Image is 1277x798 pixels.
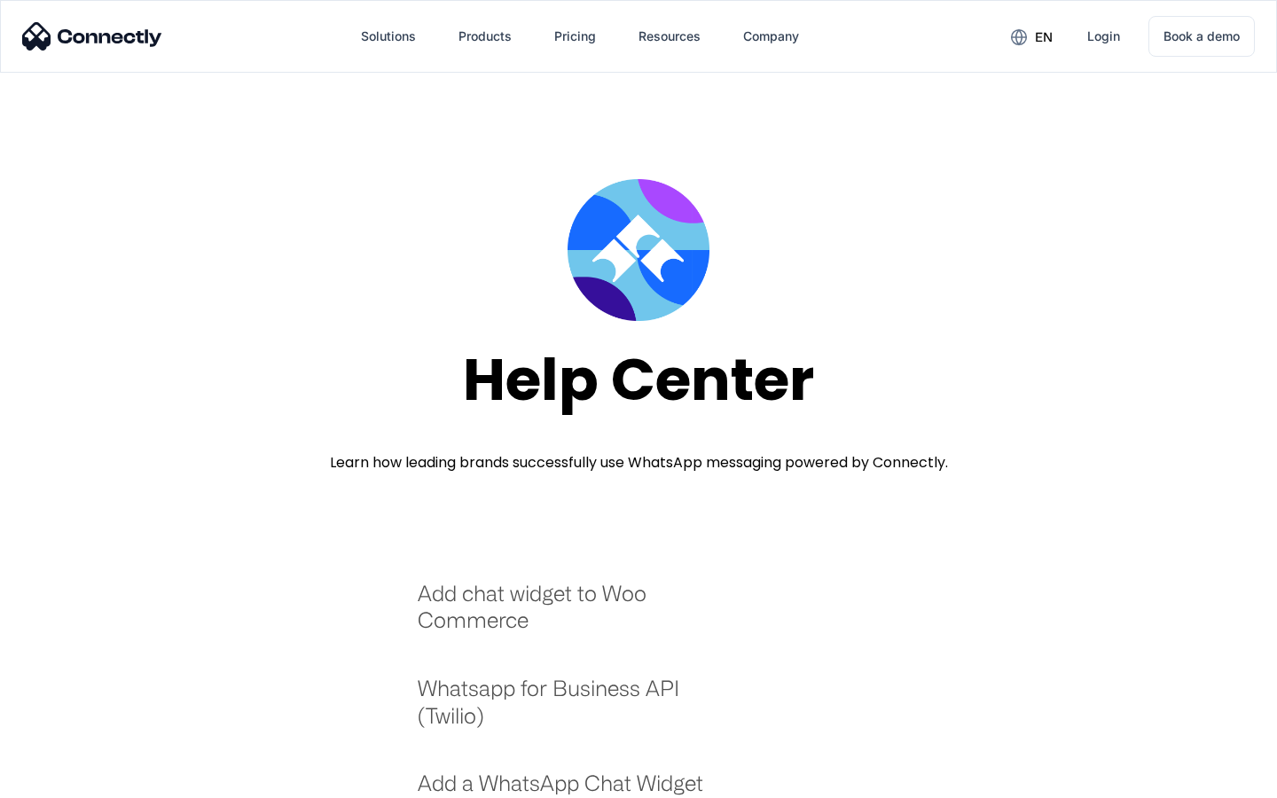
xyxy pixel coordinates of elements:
[418,675,727,747] a: Whatsapp for Business API (Twilio)
[1073,15,1134,58] a: Login
[35,767,106,792] ul: Language list
[361,24,416,49] div: Solutions
[1087,24,1120,49] div: Login
[418,580,727,652] a: Add chat widget to Woo Commerce
[330,452,948,473] div: Learn how leading brands successfully use WhatsApp messaging powered by Connectly.
[1148,16,1255,57] a: Book a demo
[22,22,162,51] img: Connectly Logo
[458,24,512,49] div: Products
[463,348,814,412] div: Help Center
[638,24,701,49] div: Resources
[743,24,799,49] div: Company
[554,24,596,49] div: Pricing
[1035,25,1053,50] div: en
[540,15,610,58] a: Pricing
[18,767,106,792] aside: Language selected: English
